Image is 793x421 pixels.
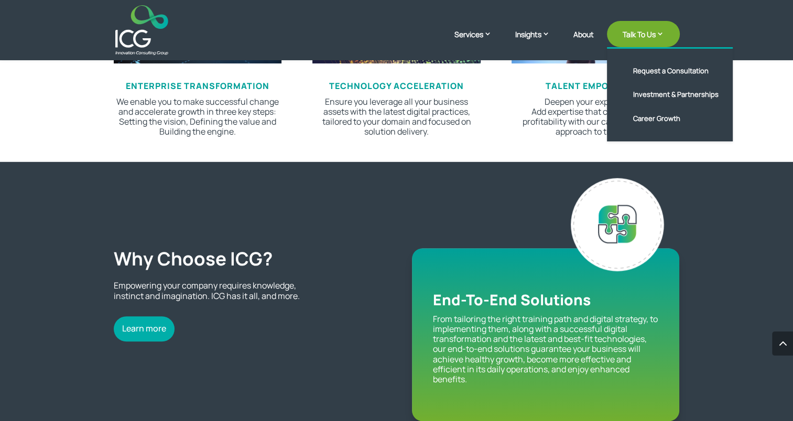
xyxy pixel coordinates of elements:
[617,107,738,131] a: Career Growth
[114,97,281,137] p: We enable you to make successful change and accelerate growth in three key steps: Setting the vis...
[454,29,502,55] a: Services
[512,97,679,137] p: Deepen your expertise and Add expertise that can boost your profitability with our capacity-build...
[617,59,738,83] a: Request a Consultation
[114,248,381,275] h2: Why Choose ICG?
[329,80,464,92] span: Technology Acceleration
[115,5,168,55] img: ICG
[312,97,480,137] p: Ensure you leverage all your business assets with the latest digital practices, tailored to your ...
[571,178,664,271] img: end to end solutions - ICG
[433,290,591,309] span: End-To-End Solutions
[114,281,302,301] p: Empowering your company requires knowledge, instinct and imagination. ICG has it all, and more.
[433,314,658,384] p: From tailoring the right training path and digital strategy, to implementing them, along with a s...
[546,80,646,92] span: tALENT eMPOWERING
[573,30,594,55] a: About
[515,29,560,55] a: Insights
[618,308,793,421] iframe: Chat Widget
[114,316,175,341] a: Learn more
[607,21,680,47] a: Talk To Us
[126,80,269,92] span: Enterprise transformation
[617,83,738,107] a: Investment & Partnerships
